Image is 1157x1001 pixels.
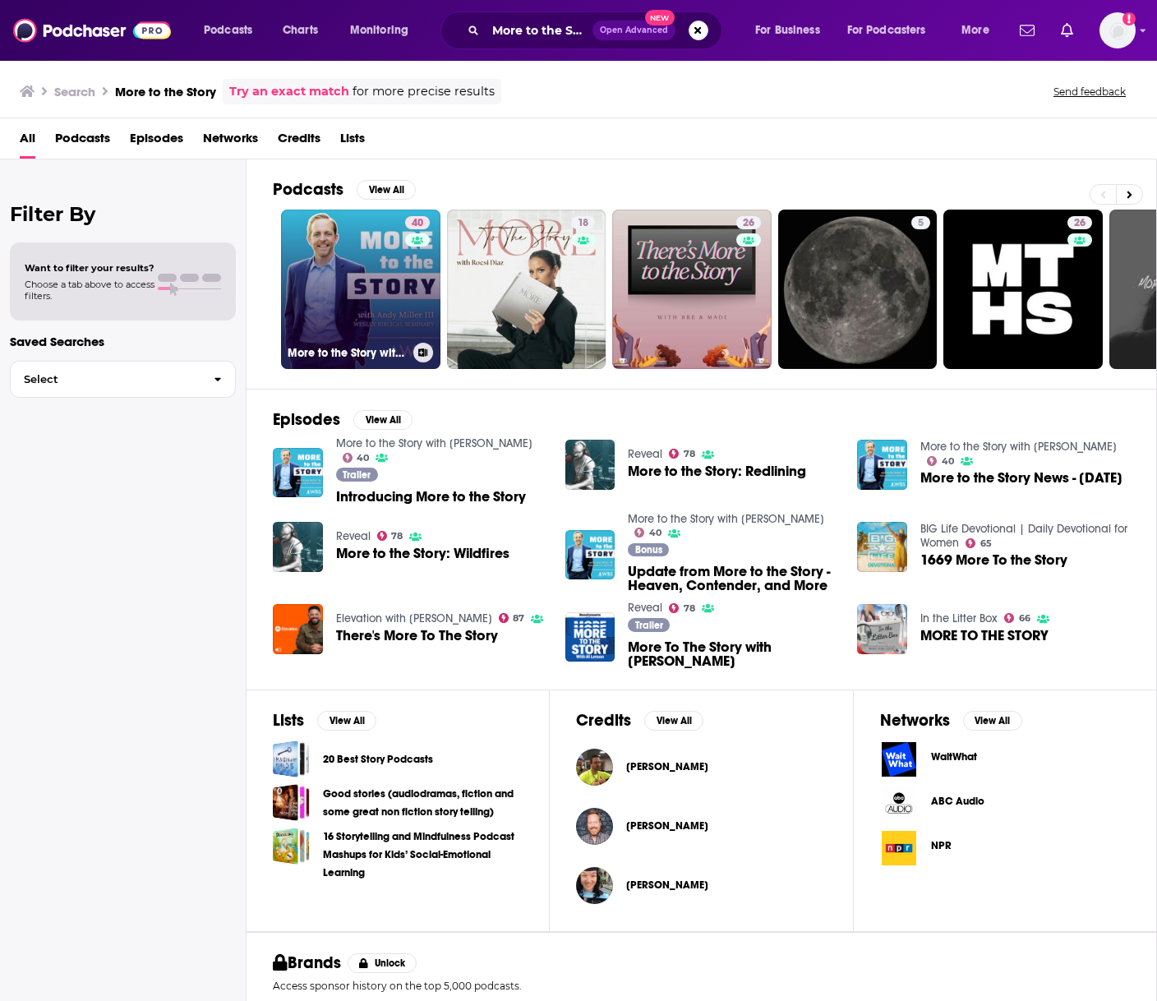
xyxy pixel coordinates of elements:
[576,800,826,852] button: Kevin AllisonKevin Allison
[55,125,110,159] span: Podcasts
[11,374,201,385] span: Select
[920,611,998,625] a: In the Litter Box
[578,215,588,232] span: 18
[576,867,613,904] a: Erin O'Loughlin
[1122,12,1136,25] svg: Email not verified
[1067,216,1092,229] a: 26
[1049,85,1131,99] button: Send feedback
[353,410,413,430] button: View All
[323,785,523,821] a: Good stories (audiodramas, fiction and some great non fiction story telling)
[628,512,824,526] a: More to the Story with Andy Miller III
[592,21,675,40] button: Open AdvancedNew
[456,12,738,49] div: Search podcasts, credits, & more...
[736,216,761,229] a: 26
[576,710,703,731] a: CreditsView All
[628,447,662,461] a: Reveal
[626,760,708,773] a: Michael Ross
[1054,16,1080,44] a: Show notifications dropdown
[880,710,950,731] h2: Networks
[743,215,754,232] span: 26
[273,604,323,654] img: There's More To The Story
[273,179,416,200] a: PodcastsView All
[744,17,841,44] button: open menu
[669,449,695,459] a: 78
[920,440,1117,454] a: More to the Story with Andy Miller III
[857,604,907,654] img: MORE TO THE STORY
[203,125,258,159] a: Networks
[273,828,310,865] a: 16 Storytelling and Mindfulness Podcast Mashups for Kids’ Social-Emotional Learning
[447,210,606,369] a: 18
[1099,12,1136,48] span: Logged in as EllaRoseMurphy
[576,710,631,731] h2: Credits
[323,828,523,882] a: 16 Storytelling and Mindfulness Podcast Mashups for Kids’ Social-Emotional Learning
[626,760,708,773] span: [PERSON_NAME]
[963,711,1022,731] button: View All
[649,529,661,537] span: 40
[920,553,1067,567] a: 1669 More To the Story
[54,84,95,99] h3: Search
[880,785,918,823] img: ABC Audio logo
[204,19,252,42] span: Podcasts
[377,531,403,541] a: 78
[576,808,613,845] a: Kevin Allison
[273,448,323,498] img: Introducing More to the Story
[980,540,992,547] span: 65
[918,215,924,232] span: 5
[499,613,525,623] a: 87
[612,210,772,369] a: 26
[634,528,661,537] a: 40
[486,17,592,44] input: Search podcasts, credits, & more...
[336,547,509,560] a: More to the Story: Wildfires
[571,216,595,229] a: 18
[880,829,918,867] img: NPR logo
[130,125,183,159] a: Episodes
[576,749,613,786] img: Michael Ross
[336,529,371,543] a: Reveal
[628,565,837,593] span: Update from More to the Story - Heaven, Contender, and More
[273,953,341,973] h2: Brands
[626,879,708,892] span: [PERSON_NAME]
[25,279,154,302] span: Choose a tab above to access filters.
[920,629,1049,643] span: MORE TO THE STORY
[343,453,370,463] a: 40
[950,17,1010,44] button: open menu
[273,784,310,821] a: Good stories (audiodramas, fiction and some great non fiction story telling)
[391,533,403,540] span: 78
[317,711,376,731] button: View All
[343,470,371,480] span: Trailer
[25,262,154,274] span: Want to filter your results?
[273,710,376,731] a: ListsView All
[1074,215,1086,232] span: 26
[339,17,430,44] button: open menu
[880,785,1130,823] a: ABC Audio logoABC Audio
[920,522,1127,550] a: BIG Life Devotional | Daily Devotional for Women
[565,440,615,490] img: More to the Story: Redlining
[684,450,695,458] span: 78
[281,210,440,369] a: 40More to the Story with [PERSON_NAME]
[10,334,236,349] p: Saved Searches
[357,180,416,200] button: View All
[857,440,907,490] img: More to the Story News - July 2025
[635,620,663,630] span: Trailer
[565,530,615,580] img: Update from More to the Story - Heaven, Contender, and More
[273,740,310,777] span: 20 Best Story Podcasts
[943,210,1103,369] a: 26
[628,640,837,668] span: More To The Story with [PERSON_NAME]
[273,409,340,430] h2: Episodes
[837,17,950,44] button: open menu
[628,601,662,615] a: Reveal
[340,125,365,159] span: Lists
[931,839,952,852] span: NPR
[880,829,1130,867] button: NPR logoNPR
[20,125,35,159] a: All
[1099,12,1136,48] button: Show profile menu
[273,710,304,731] h2: Lists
